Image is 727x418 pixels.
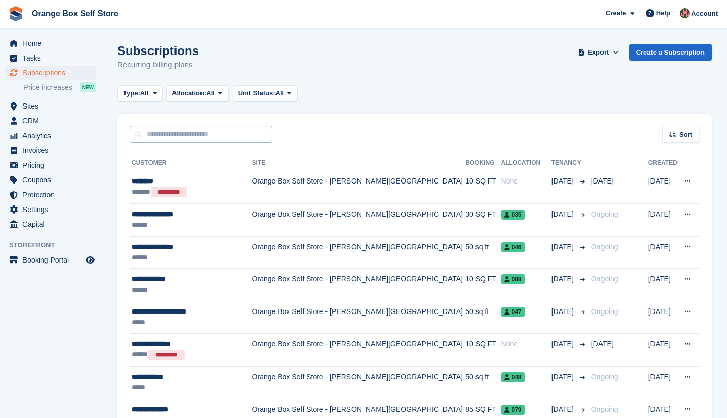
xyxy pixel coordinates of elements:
[465,301,500,334] td: 50 sq ft
[5,36,96,50] a: menu
[22,51,84,65] span: Tasks
[22,173,84,187] span: Coupons
[22,188,84,202] span: Protection
[22,202,84,217] span: Settings
[117,59,199,71] p: Recurring billing plans
[591,307,618,316] span: Ongoing
[648,301,678,334] td: [DATE]
[656,8,670,18] span: Help
[22,99,84,113] span: Sites
[591,210,618,218] span: Ongoing
[252,333,466,367] td: Orange Box Self Store - [PERSON_NAME][GEOGRAPHIC_DATA]
[172,88,206,98] span: Allocation:
[5,253,96,267] a: menu
[501,405,525,415] span: 079
[551,372,576,382] span: [DATE]
[252,171,466,204] td: Orange Box Self Store - [PERSON_NAME][GEOGRAPHIC_DATA]
[5,66,96,80] a: menu
[648,269,678,301] td: [DATE]
[5,188,96,202] a: menu
[252,367,466,399] td: Orange Box Self Store - [PERSON_NAME][GEOGRAPHIC_DATA]
[166,85,229,102] button: Allocation: All
[206,88,215,98] span: All
[140,88,149,98] span: All
[648,155,678,171] th: Created
[252,155,466,171] th: Site
[501,210,525,220] span: 035
[22,143,84,158] span: Invoices
[591,275,618,283] span: Ongoing
[84,254,96,266] a: Preview store
[591,373,618,381] span: Ongoing
[130,155,252,171] th: Customer
[591,405,618,413] span: Ongoing
[465,367,500,399] td: 50 sq ft
[5,143,96,158] a: menu
[501,176,551,187] div: None
[648,333,678,367] td: [DATE]
[680,8,690,18] img: David Clark
[22,253,84,267] span: Booking Portal
[117,85,162,102] button: Type: All
[23,82,96,93] a: Price increases NEW
[22,128,84,143] span: Analytics
[648,171,678,204] td: [DATE]
[5,114,96,128] a: menu
[648,204,678,237] td: [DATE]
[117,44,199,58] h1: Subscriptions
[252,236,466,269] td: Orange Box Self Store - [PERSON_NAME][GEOGRAPHIC_DATA]
[5,217,96,231] a: menu
[551,404,576,415] span: [DATE]
[591,243,618,251] span: Ongoing
[465,269,500,301] td: 10 SQ FT
[22,217,84,231] span: Capital
[123,88,140,98] span: Type:
[5,51,96,65] a: menu
[22,36,84,50] span: Home
[551,176,576,187] span: [DATE]
[551,306,576,317] span: [DATE]
[591,339,614,348] span: [DATE]
[252,269,466,301] td: Orange Box Self Store - [PERSON_NAME][GEOGRAPHIC_DATA]
[5,158,96,172] a: menu
[648,367,678,399] td: [DATE]
[465,236,500,269] td: 50 sq ft
[5,99,96,113] a: menu
[465,204,500,237] td: 30 SQ FT
[465,171,500,204] td: 10 SQ FT
[80,82,96,92] div: NEW
[606,8,626,18] span: Create
[252,301,466,334] td: Orange Box Self Store - [PERSON_NAME][GEOGRAPHIC_DATA]
[8,6,23,21] img: stora-icon-8386f47178a22dfd0bd8f6a31ec36ba5ce8667c1dd55bd0f319d3a0aa187defe.svg
[238,88,275,98] span: Unit Status:
[252,204,466,237] td: Orange Box Self Store - [PERSON_NAME][GEOGRAPHIC_DATA]
[22,114,84,128] span: CRM
[551,209,576,220] span: [DATE]
[591,177,614,185] span: [DATE]
[551,338,576,349] span: [DATE]
[679,129,692,140] span: Sort
[501,274,525,284] span: 088
[5,173,96,187] a: menu
[465,333,500,367] td: 10 SQ FT
[233,85,297,102] button: Unit Status: All
[576,44,621,61] button: Export
[629,44,712,61] a: Create a Subscription
[5,202,96,217] a: menu
[691,9,718,19] span: Account
[648,236,678,269] td: [DATE]
[28,5,122,22] a: Orange Box Self Store
[22,158,84,172] span: Pricing
[551,274,576,284] span: [DATE]
[501,372,525,382] span: 048
[23,83,72,92] span: Price increases
[551,242,576,252] span: [DATE]
[22,66,84,80] span: Subscriptions
[501,307,525,317] span: 047
[551,155,587,171] th: Tenancy
[501,242,525,252] span: 046
[465,155,500,171] th: Booking
[275,88,284,98] span: All
[9,240,102,250] span: Storefront
[5,128,96,143] a: menu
